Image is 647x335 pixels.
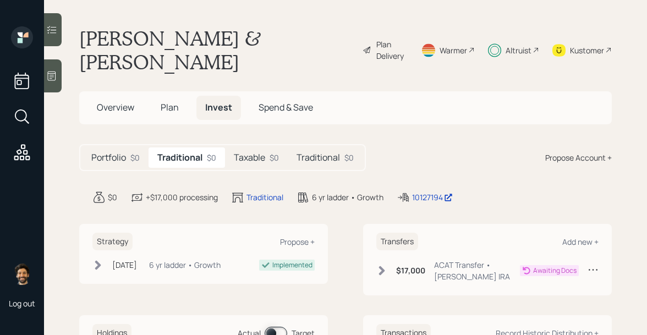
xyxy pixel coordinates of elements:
[9,298,35,309] div: Log out
[246,191,283,203] div: Traditional
[533,266,577,276] div: Awaiting Docs
[270,152,279,163] div: $0
[92,233,133,251] h6: Strategy
[440,45,467,56] div: Warmer
[11,263,33,285] img: eric-schwartz-headshot.png
[280,237,315,247] div: Propose +
[506,45,531,56] div: Altruist
[272,260,312,270] div: Implemented
[344,152,354,163] div: $0
[376,39,408,62] div: Plan Delivery
[149,259,221,271] div: 6 yr ladder • Growth
[130,152,140,163] div: $0
[97,101,134,113] span: Overview
[297,152,340,163] h5: Traditional
[396,266,425,276] h6: $17,000
[234,152,265,163] h5: Taxable
[108,191,117,203] div: $0
[434,259,520,282] div: ACAT Transfer • [PERSON_NAME] IRA
[312,191,383,203] div: 6 yr ladder • Growth
[562,237,599,247] div: Add new +
[146,191,218,203] div: +$17,000 processing
[79,26,354,74] h1: [PERSON_NAME] & [PERSON_NAME]
[112,259,137,271] div: [DATE]
[376,233,418,251] h6: Transfers
[91,152,126,163] h5: Portfolio
[570,45,604,56] div: Kustomer
[412,191,453,203] div: 10127194
[545,152,612,163] div: Propose Account +
[157,152,202,163] h5: Traditional
[207,152,216,163] div: $0
[259,101,313,113] span: Spend & Save
[205,101,232,113] span: Invest
[161,101,179,113] span: Plan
